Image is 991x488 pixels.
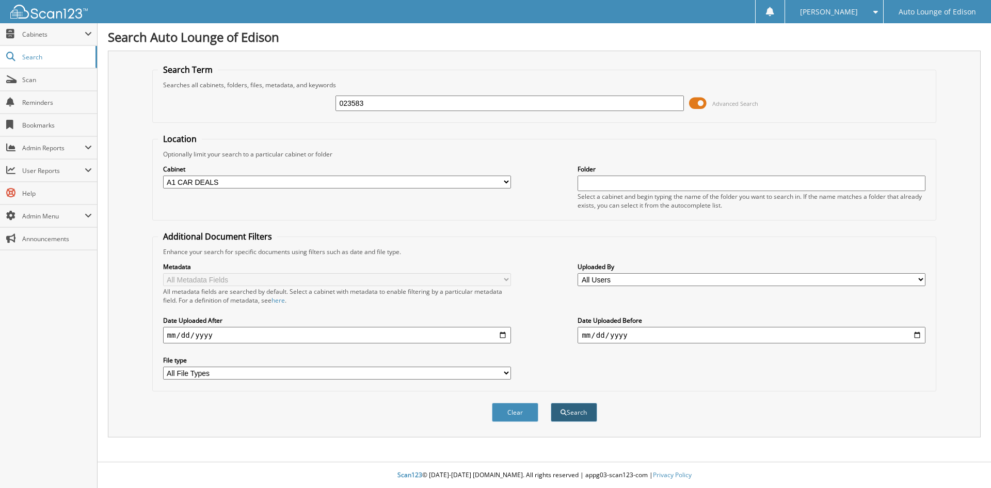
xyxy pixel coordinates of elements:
[22,75,92,84] span: Scan
[158,81,931,89] div: Searches all cabinets, folders, files, metadata, and keywords
[22,121,92,130] span: Bookmarks
[22,166,85,175] span: User Reports
[712,100,758,107] span: Advanced Search
[22,53,90,61] span: Search
[800,9,858,15] span: [PERSON_NAME]
[551,403,597,422] button: Search
[578,262,925,271] label: Uploaded By
[22,212,85,221] span: Admin Menu
[22,234,92,243] span: Announcements
[271,296,285,305] a: here
[163,287,511,305] div: All metadata fields are searched by default. Select a cabinet with metadata to enable filtering b...
[98,463,991,488] div: © [DATE]-[DATE] [DOMAIN_NAME]. All rights reserved | appg03-scan123-com |
[653,470,692,479] a: Privacy Policy
[578,327,925,343] input: end
[163,327,511,343] input: start
[939,438,991,488] iframe: Chat Widget
[578,165,925,174] label: Folder
[163,356,511,365] label: File type
[163,316,511,325] label: Date Uploaded After
[397,470,422,479] span: Scan123
[578,316,925,325] label: Date Uploaded Before
[163,262,511,271] label: Metadata
[22,98,92,107] span: Reminders
[158,64,218,75] legend: Search Term
[158,247,931,256] div: Enhance your search for specific documents using filters such as date and file type.
[22,144,85,152] span: Admin Reports
[158,231,277,242] legend: Additional Document Filters
[578,192,925,210] div: Select a cabinet and begin typing the name of the folder you want to search in. If the name match...
[158,150,931,159] div: Optionally limit your search to a particular cabinet or folder
[899,9,976,15] span: Auto Lounge of Edison
[158,133,202,145] legend: Location
[163,165,511,174] label: Cabinet
[10,5,88,19] img: scan123-logo-white.svg
[22,30,85,39] span: Cabinets
[108,28,981,45] h1: Search Auto Lounge of Edison
[22,189,92,198] span: Help
[492,403,538,422] button: Clear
